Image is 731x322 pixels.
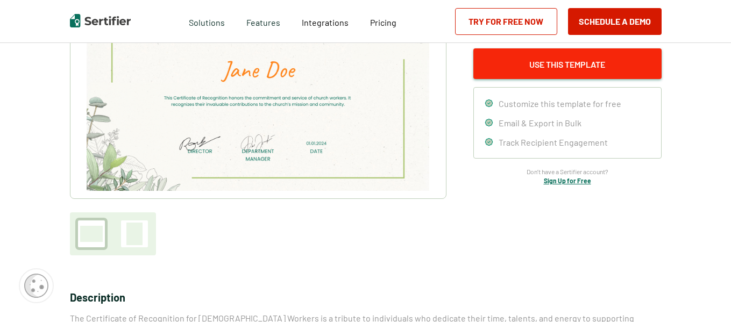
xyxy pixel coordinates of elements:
span: Solutions [189,15,225,28]
span: Pricing [370,17,396,27]
a: Sign Up for Free [544,177,591,184]
a: Pricing [370,15,396,28]
span: Features [246,15,280,28]
a: Try for Free Now [455,8,557,35]
span: Don’t have a Sertifier account? [527,167,608,177]
span: Email & Export in Bulk [499,118,581,128]
a: Integrations [302,15,349,28]
span: Customize this template for free [499,98,621,109]
img: Sertifier | Digital Credentialing Platform [70,14,131,27]
span: Integrations [302,17,349,27]
button: Use This Template [473,48,662,79]
img: Cookie Popup Icon [24,274,48,298]
iframe: Chat Widget [677,270,731,322]
span: Description [70,291,125,304]
button: Schedule a Demo [568,8,662,35]
span: Track Recipient Engagement [499,137,608,147]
